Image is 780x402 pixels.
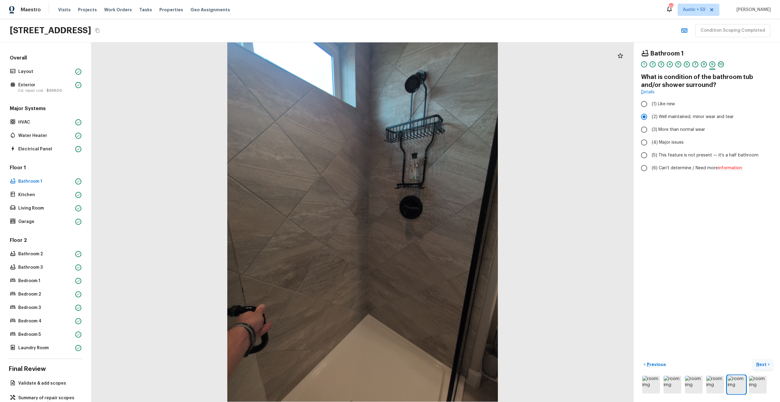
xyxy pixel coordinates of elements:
[9,105,83,113] h5: Major Systems
[47,89,62,92] span: $999.00
[650,50,684,58] h4: Bathroom 1
[18,133,73,139] p: Water Heater
[18,82,73,88] p: Exterior
[9,55,83,63] h5: Overall
[646,361,666,368] p: Previous
[756,361,768,368] p: Next
[18,205,73,211] p: Living Room
[652,152,758,158] span: (5) This feature is not present — it's a half bathroom
[18,380,79,386] p: Validate & add scopes
[718,61,724,67] div: 10
[94,27,101,34] button: Copy Address
[728,376,745,393] img: room img
[718,166,742,170] em: information
[18,219,73,225] p: Garage
[18,291,73,297] p: Bedroom 2
[667,61,673,67] div: 4
[9,365,83,373] h4: Final Review
[18,395,79,401] p: Summary of repair scopes
[706,376,724,393] img: room img
[652,127,705,133] span: (3) More than normal wear
[652,114,734,120] span: (2) Well maintained, minor wear and tear
[159,7,183,13] span: Properties
[652,101,675,107] span: (1) Like new
[18,305,73,311] p: Bedroom 3
[658,61,664,67] div: 3
[18,251,73,257] p: Bathroom 2
[18,88,73,93] p: Est. repair cost -
[664,376,681,393] img: room img
[669,4,673,10] div: 698
[684,61,690,67] div: 6
[709,61,715,67] div: 9
[675,61,681,67] div: 5
[18,146,73,152] p: Electrical Panel
[18,178,73,185] p: Bathroom 1
[190,7,230,13] span: Geo Assignments
[18,192,73,198] p: Kitchen
[734,7,771,13] span: [PERSON_NAME]
[641,360,668,370] button: <Previous
[18,69,73,75] p: Layout
[9,164,83,172] h5: Floor 1
[641,73,773,89] h4: What is condition of the bathroom tub and/or shower surround?
[139,8,152,12] span: Tasks
[18,332,73,338] p: Bedroom 5
[18,318,73,324] p: Bedroom 4
[58,7,71,13] span: Visits
[104,7,132,13] span: Work Orders
[641,89,654,95] a: Details
[650,61,656,67] div: 2
[642,376,660,393] img: room img
[683,7,705,13] span: Austin + 59
[21,7,41,13] span: Maestro
[685,376,703,393] img: room img
[692,61,698,67] div: 7
[18,345,73,351] p: Laundry Room
[9,237,83,245] h5: Floor 2
[652,165,742,171] span: (6) Can't determine / Need more
[641,61,647,67] div: 1
[78,7,97,13] span: Projects
[749,376,767,393] img: room img
[18,119,73,125] p: HVAC
[10,25,91,36] h2: [STREET_ADDRESS]
[18,278,73,284] p: Bedroom 1
[701,61,707,67] div: 8
[753,360,773,370] button: Next>
[18,264,73,271] p: Bathroom 3
[652,139,684,145] span: (4) Major issues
